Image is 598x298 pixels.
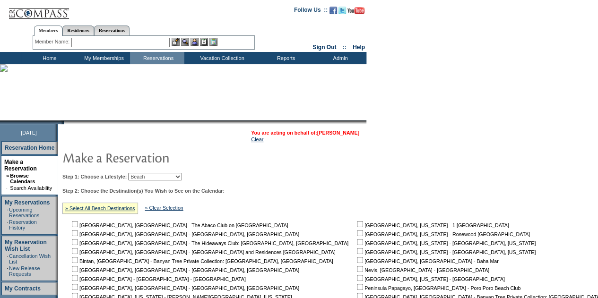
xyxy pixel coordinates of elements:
[251,136,263,142] a: Clear
[258,52,312,64] td: Reports
[35,38,71,46] div: Member Name:
[76,52,130,64] td: My Memberships
[9,265,40,277] a: New Release Requests
[338,9,346,15] a: Follow us on Twitter
[70,285,299,291] nobr: [GEOGRAPHIC_DATA], [GEOGRAPHIC_DATA] - [GEOGRAPHIC_DATA], [GEOGRAPHIC_DATA]
[329,9,337,15] a: Become our fan on Facebook
[317,130,359,136] a: [PERSON_NAME]
[355,285,520,291] nobr: Peninsula Papagayo, [GEOGRAPHIC_DATA] - Poro Poro Beach Club
[9,207,39,218] a: Upcoming Reservations
[312,52,366,64] td: Admin
[251,130,359,136] span: You are acting on behalf of:
[5,145,54,151] a: Reservation Home
[312,44,336,51] a: Sign Out
[5,239,47,252] a: My Reservation Wish List
[70,267,299,273] nobr: [GEOGRAPHIC_DATA], [GEOGRAPHIC_DATA] - [GEOGRAPHIC_DATA], [GEOGRAPHIC_DATA]
[94,26,130,35] a: Reservations
[184,52,258,64] td: Vacation Collection
[355,231,530,237] nobr: [GEOGRAPHIC_DATA], [US_STATE] - Rosewood [GEOGRAPHIC_DATA]
[355,267,489,273] nobr: Nevis, [GEOGRAPHIC_DATA] - [GEOGRAPHIC_DATA]
[343,44,347,51] span: ::
[5,199,50,206] a: My Reservations
[209,38,217,46] img: b_calculator.gif
[21,52,76,64] td: Home
[70,222,288,228] nobr: [GEOGRAPHIC_DATA], [GEOGRAPHIC_DATA] - The Abaco Club on [GEOGRAPHIC_DATA]
[21,130,37,136] span: [DATE]
[355,258,498,264] nobr: [GEOGRAPHIC_DATA], [GEOGRAPHIC_DATA] - Baha Mar
[10,173,35,184] a: Browse Calendars
[145,205,183,211] a: » Clear Selection
[7,265,8,277] td: ·
[355,240,536,246] nobr: [GEOGRAPHIC_DATA], [US_STATE] - [GEOGRAPHIC_DATA], [US_STATE]
[64,120,65,124] img: blank.gif
[355,276,505,282] nobr: [GEOGRAPHIC_DATA], [US_STATE] - [GEOGRAPHIC_DATA]
[355,222,509,228] nobr: [GEOGRAPHIC_DATA], [US_STATE] - 1 [GEOGRAPHIC_DATA]
[172,38,180,46] img: b_edit.gif
[200,38,208,46] img: Reservations
[130,52,184,64] td: Reservations
[10,185,52,191] a: Search Availability
[62,26,94,35] a: Residences
[347,7,364,14] img: Subscribe to our YouTube Channel
[70,231,299,237] nobr: [GEOGRAPHIC_DATA], [GEOGRAPHIC_DATA] - [GEOGRAPHIC_DATA], [GEOGRAPHIC_DATA]
[70,258,333,264] nobr: Bintan, [GEOGRAPHIC_DATA] - Banyan Tree Private Collection: [GEOGRAPHIC_DATA], [GEOGRAPHIC_DATA]
[181,38,189,46] img: View
[62,188,225,194] b: Step 2: Choose the Destination(s) You Wish to See on the Calendar:
[61,120,64,124] img: promoShadowLeftCorner.gif
[70,249,335,255] nobr: [GEOGRAPHIC_DATA], [GEOGRAPHIC_DATA] - [GEOGRAPHIC_DATA] and Residences [GEOGRAPHIC_DATA]
[62,148,251,167] img: pgTtlMakeReservation.gif
[329,7,337,14] img: Become our fan on Facebook
[6,173,9,179] b: »
[7,253,8,264] td: ·
[7,219,8,230] td: ·
[70,276,246,282] nobr: [GEOGRAPHIC_DATA] - [GEOGRAPHIC_DATA] - [GEOGRAPHIC_DATA]
[347,9,364,15] a: Subscribe to our YouTube Channel
[70,240,348,246] nobr: [GEOGRAPHIC_DATA], [GEOGRAPHIC_DATA] - The Hideaways Club: [GEOGRAPHIC_DATA], [GEOGRAPHIC_DATA]
[355,249,536,255] nobr: [GEOGRAPHIC_DATA], [US_STATE] - [GEOGRAPHIC_DATA], [US_STATE]
[9,219,37,230] a: Reservation History
[338,7,346,14] img: Follow us on Twitter
[5,285,41,292] a: My Contracts
[4,159,37,172] a: Make a Reservation
[7,207,8,218] td: ·
[294,6,328,17] td: Follow Us ::
[353,44,365,51] a: Help
[62,174,127,179] b: Step 1: Choose a Lifestyle:
[9,253,51,264] a: Cancellation Wish List
[6,185,9,191] td: ·
[34,26,63,36] a: Members
[65,205,135,211] a: » Select All Beach Destinations
[191,38,199,46] img: Impersonate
